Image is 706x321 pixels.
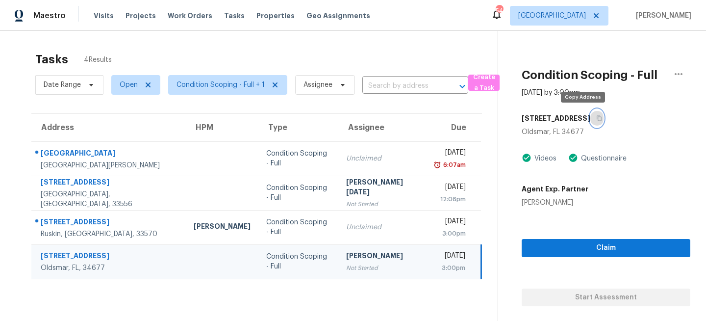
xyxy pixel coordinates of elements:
img: Artifact Present Icon [568,153,578,163]
div: Not Started [346,263,420,273]
div: Unclaimed [346,222,420,232]
div: [PERSON_NAME][DATE] [346,177,420,199]
div: Videos [531,154,556,163]
span: 4 Results [84,55,112,65]
span: Date Range [44,80,81,90]
div: [PERSON_NAME] [522,198,588,208]
th: Address [31,114,186,141]
div: Condition Scoping - Full [266,149,330,168]
div: [STREET_ADDRESS] [41,177,178,189]
div: [PERSON_NAME] [346,251,420,263]
div: 6:07am [441,160,466,170]
span: Work Orders [168,11,212,21]
div: [DATE] [435,148,466,160]
input: Search by address [362,79,441,94]
div: [GEOGRAPHIC_DATA], [GEOGRAPHIC_DATA], 33556 [41,189,178,209]
div: [DATE] [435,251,465,263]
div: Condition Scoping - Full [266,183,330,203]
div: [GEOGRAPHIC_DATA][PERSON_NAME] [41,160,178,170]
div: 3:00pm [435,229,466,239]
span: Claim [529,242,682,254]
div: Not Started [346,199,420,209]
div: Unclaimed [346,154,420,163]
th: HPM [186,114,258,141]
th: Type [258,114,338,141]
button: Open [455,80,469,93]
h5: [STREET_ADDRESS] [522,113,590,123]
div: 3:00pm [435,263,465,273]
div: Ruskin, [GEOGRAPHIC_DATA], 33570 [41,229,178,239]
span: Properties [256,11,295,21]
span: [GEOGRAPHIC_DATA] [518,11,586,21]
span: Assignee [303,80,332,90]
div: Condition Scoping - Full [266,217,330,237]
span: Visits [94,11,114,21]
div: [PERSON_NAME] [194,221,251,234]
img: Overdue Alarm Icon [433,160,441,170]
div: Oldsmar, FL 34677 [522,127,690,137]
span: Geo Assignments [306,11,370,21]
h2: Tasks [35,54,68,64]
button: Claim [522,239,690,257]
img: Artifact Present Icon [522,153,531,163]
span: Tasks [224,12,245,19]
span: Open [120,80,138,90]
h2: Condition Scoping - Full [522,70,657,80]
div: Questionnaire [578,154,627,163]
span: Create a Task [473,72,495,94]
div: [GEOGRAPHIC_DATA] [41,148,178,160]
span: Condition Scoping - Full + 1 [176,80,265,90]
span: Maestro [33,11,66,21]
div: 12:06pm [435,194,466,204]
div: 54 [496,6,503,16]
div: [STREET_ADDRESS] [41,251,178,263]
button: Create a Task [468,75,500,91]
h5: Agent Exp. Partner [522,184,588,194]
div: [DATE] by 3:00pm [522,88,580,98]
div: Condition Scoping - Full [266,252,330,271]
div: [DATE] [435,182,466,194]
span: Projects [126,11,156,21]
div: [DATE] [435,216,466,229]
th: Assignee [338,114,428,141]
th: Due [428,114,481,141]
div: [STREET_ADDRESS] [41,217,178,229]
span: [PERSON_NAME] [632,11,691,21]
div: Oldsmar, FL, 34677 [41,263,178,273]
